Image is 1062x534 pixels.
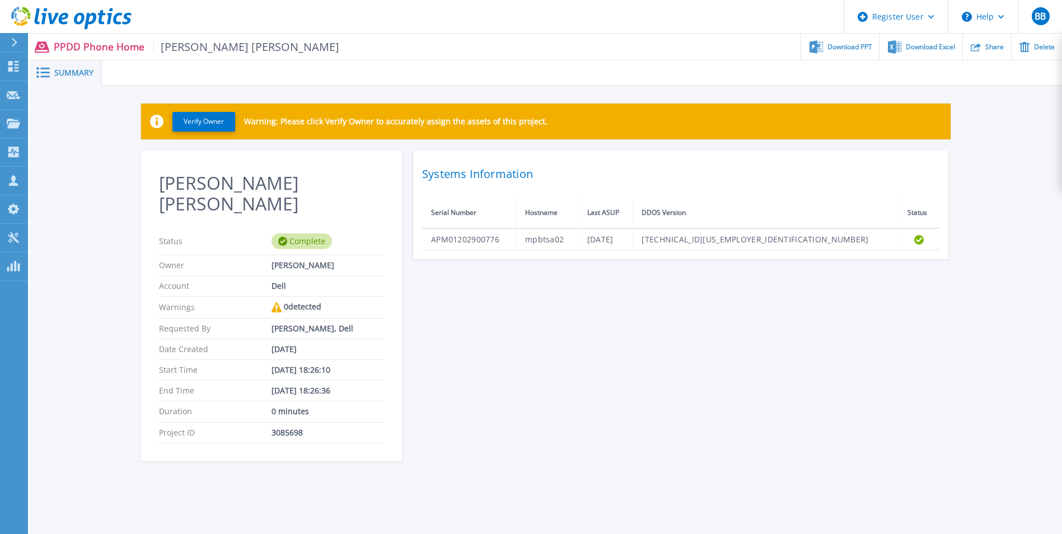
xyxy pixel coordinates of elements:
span: [PERSON_NAME] [PERSON_NAME] [153,40,340,53]
p: Status [159,233,272,249]
p: Requested By [159,324,272,333]
h2: Systems Information [422,164,939,184]
span: Download PPT [827,44,872,50]
div: 0 detected [272,302,384,312]
span: Delete [1034,44,1055,50]
td: [DATE] [578,228,633,250]
th: DDOS Version [633,198,899,228]
th: Serial Number [422,198,516,228]
div: [DATE] 18:26:10 [272,366,384,374]
p: Project ID [159,428,272,437]
p: Account [159,282,272,291]
p: Date Created [159,345,272,354]
div: Complete [272,233,332,249]
th: Status [899,198,939,228]
span: Download Excel [906,44,955,50]
div: [DATE] 18:26:36 [272,386,384,395]
td: [TECHNICAL_ID][US_EMPLOYER_IDENTIFICATION_NUMBER] [633,228,899,250]
th: Last ASUP [578,198,633,228]
div: 3085698 [272,428,384,437]
span: Share [985,44,1004,50]
p: Start Time [159,366,272,374]
p: Warnings [159,302,272,312]
span: BB [1035,12,1046,21]
th: Hostname [516,198,578,228]
div: [PERSON_NAME], Dell [272,324,384,333]
span: Summary [54,69,93,77]
div: [DATE] [272,345,384,354]
div: [PERSON_NAME] [272,261,384,270]
td: mpbtsa02 [516,228,578,250]
p: PPDD Phone Home [54,40,340,53]
p: Warning: Please click Verify Owner to accurately assign the assets of this project. [244,117,548,126]
p: Duration [159,407,272,416]
p: End Time [159,386,272,395]
h2: [PERSON_NAME] [PERSON_NAME] [159,173,384,214]
div: Dell [272,282,384,291]
button: Verify Owner [172,112,235,132]
p: Owner [159,261,272,270]
div: 0 minutes [272,407,384,416]
td: APM01202900776 [422,228,516,250]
